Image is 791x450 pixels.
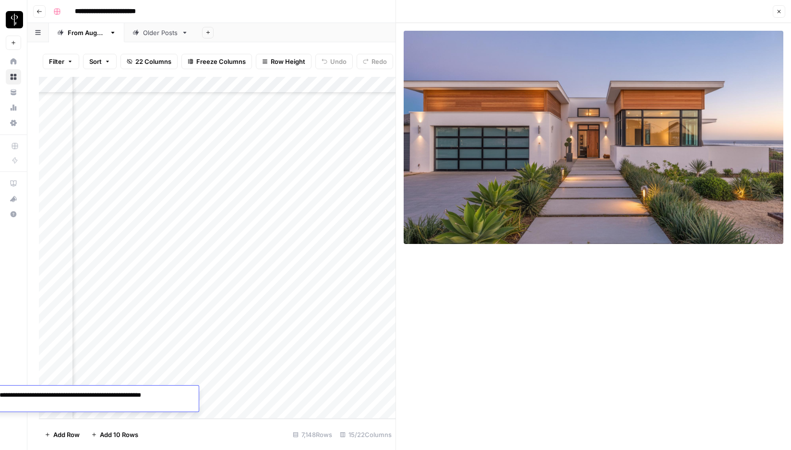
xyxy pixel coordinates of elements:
div: What's new? [6,192,21,206]
div: Older Posts [143,28,178,37]
button: Row Height [256,54,312,69]
button: Help + Support [6,207,21,222]
a: Home [6,54,21,69]
button: Workspace: LP Production Workloads [6,8,21,32]
button: Freeze Columns [181,54,252,69]
span: Freeze Columns [196,57,246,66]
img: LP Production Workloads Logo [6,11,23,28]
img: Row/Cell [404,31,783,244]
span: Sort [89,57,102,66]
button: Undo [315,54,353,69]
span: Redo [372,57,387,66]
a: Browse [6,69,21,85]
a: AirOps Academy [6,176,21,191]
div: From [DATE] [68,28,106,37]
span: 22 Columns [135,57,171,66]
a: Older Posts [124,23,196,42]
span: Filter [49,57,64,66]
a: Usage [6,100,21,115]
button: 22 Columns [120,54,178,69]
button: Add 10 Rows [85,427,144,442]
span: Add 10 Rows [100,430,138,439]
span: Undo [330,57,347,66]
button: Redo [357,54,393,69]
span: Add Row [53,430,80,439]
span: Row Height [271,57,305,66]
div: 15/22 Columns [336,427,395,442]
a: From [DATE] [49,23,124,42]
button: Add Row [39,427,85,442]
button: What's new? [6,191,21,207]
button: Filter [43,54,79,69]
a: Your Data [6,85,21,100]
button: Sort [83,54,117,69]
a: Settings [6,115,21,131]
div: 7,148 Rows [289,427,336,442]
